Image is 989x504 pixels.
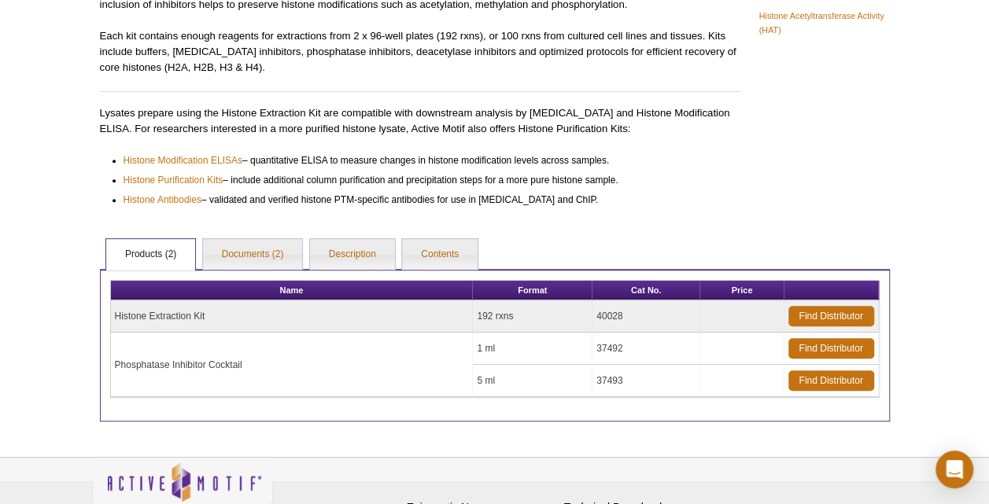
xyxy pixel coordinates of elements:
td: Histone Extraction Kit [111,300,474,333]
a: Find Distributor [788,306,874,326]
a: Histone Acetyltransferase Activity (HAT) [759,9,887,37]
a: Description [310,239,395,270]
td: Phosphatase Inhibitor Cocktail [111,333,474,397]
td: 1 ml [473,333,592,365]
td: 5 ml [473,365,592,397]
p: Each kit contains enough reagents for extractions from 2 x 96-well plates (192 rxns), or 100 rxns... [100,28,740,75]
li: – quantitative ELISA to measure changes in histone modification levels across samples. [124,153,726,168]
th: Name [111,281,474,300]
td: 40028 [592,300,700,333]
a: Histone Purification Kits [124,172,223,188]
li: – include additional column purification and precipitation steps for a more pure histone sample. [124,168,726,188]
div: Open Intercom Messenger [935,451,973,488]
a: Contents [402,239,478,270]
th: Format [473,281,592,300]
td: 37492 [592,333,700,365]
a: Histone Modification ELISAs [124,153,242,168]
li: – validated and verified histone PTM-specific antibodies for use in [MEDICAL_DATA] and ChIP. [124,188,726,208]
a: Products (2) [106,239,195,270]
th: Cat No. [592,281,700,300]
td: 192 rxns [473,300,592,333]
a: Find Distributor [788,370,874,391]
a: Histone Antibodies [124,192,201,208]
a: Documents (2) [203,239,303,270]
a: Find Distributor [788,338,874,359]
th: Price [700,281,784,300]
td: 37493 [592,365,700,397]
p: Lysates prepare using the Histone Extraction Kit are compatible with downstream analysis by [MEDI... [100,105,740,137]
